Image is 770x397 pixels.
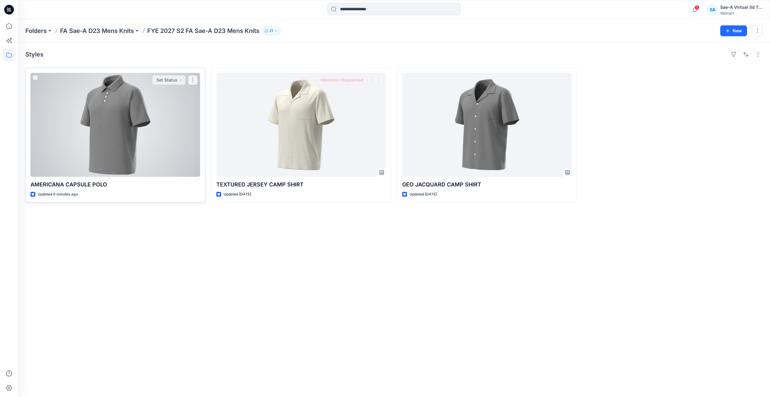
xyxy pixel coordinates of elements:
div: Walmart [720,11,762,15]
p: Updated [DATE] [224,191,251,198]
p: TEXTURED JERSEY CAMP SHIRT [216,180,386,189]
a: AMERICANA CAPSULE POLO [30,73,200,177]
div: SA [707,4,718,15]
p: AMERICANA CAPSULE POLO [30,180,200,189]
a: FA Sae-A D23 Mens Knits [60,27,134,35]
p: 21 [269,27,273,34]
p: FYE 2027 S2 FA Sae-A D23 Mens Knits [147,27,259,35]
span: 1 [695,5,699,10]
p: Updated [DATE] [409,191,437,198]
button: 21 [262,27,281,35]
p: GEO JACQUARD CAMP SHIRT [402,180,572,189]
p: Updated 6 minutes ago [38,191,78,198]
a: GEO JACQUARD CAMP SHIRT [402,73,572,177]
h4: Styles [25,51,43,58]
button: New [720,25,747,36]
div: Sae-A Virtual 3d Team [720,4,762,11]
a: Folders [25,27,47,35]
a: TEXTURED JERSEY CAMP SHIRT [216,73,386,177]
